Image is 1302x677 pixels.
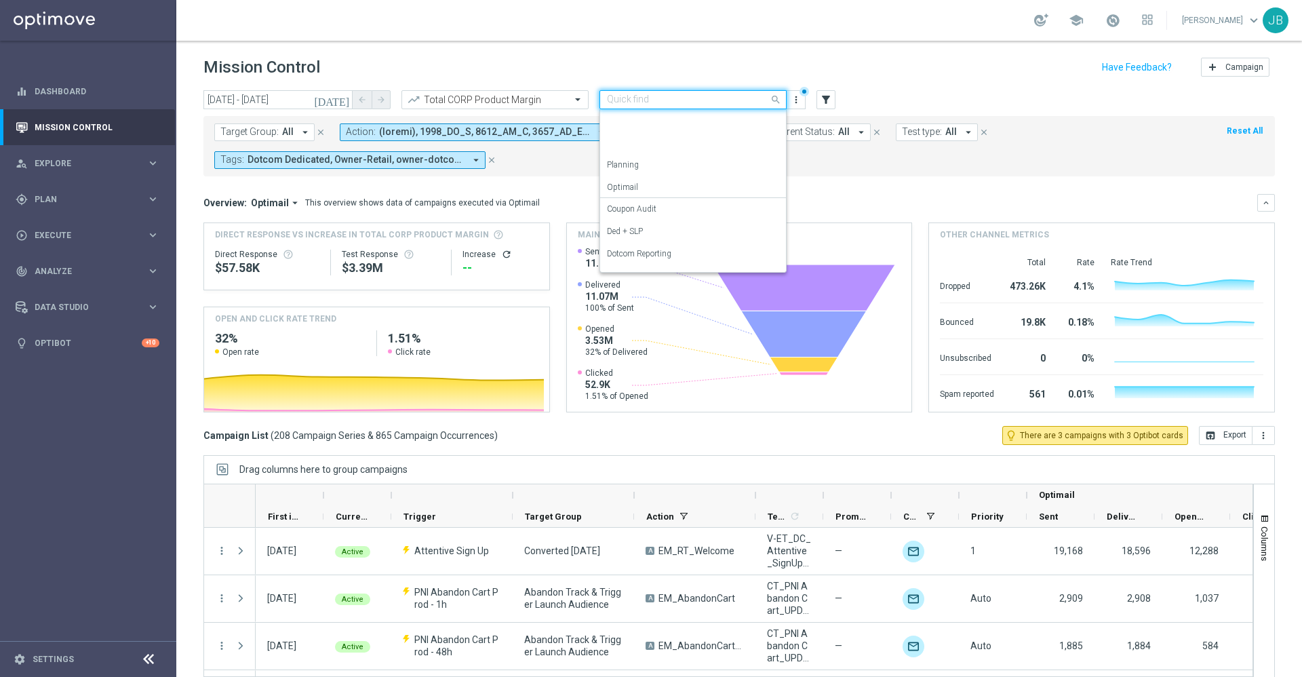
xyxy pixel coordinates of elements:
span: Abandon Track & Trigger Launch Audience [524,586,623,611]
span: Templates [768,511,787,522]
div: 0% [1062,346,1094,368]
div: Bounced [940,310,994,332]
span: Dotcom Dedicated, Owner-Retail, owner-dotcom-dedicated, owner-omni-dedicated, owner-retail [248,154,465,166]
button: lightbulb_outline There are 3 campaigns with 3 Optibot cards [1002,426,1188,445]
img: Optimail [903,636,924,657]
h2: 32% [215,330,366,347]
div: 4.1% [1062,274,1094,296]
span: Current Status [336,511,368,522]
i: keyboard_arrow_down [1261,198,1271,208]
img: Optimail [903,588,924,610]
div: -- [462,260,538,276]
button: Mission Control [15,122,160,133]
label: Ded + SLP [607,226,643,237]
i: open_in_browser [1205,430,1216,441]
i: arrow_drop_down [289,197,301,209]
h4: Main channel metrics [578,229,682,241]
h1: Mission Control [203,58,320,77]
button: more_vert [789,92,803,108]
a: Optibot [35,325,142,361]
span: 1 [970,545,976,556]
i: keyboard_arrow_right [146,265,159,277]
span: Opened [1175,511,1207,522]
button: filter_alt [816,90,835,109]
div: gps_fixed Plan keyboard_arrow_right [15,194,160,205]
span: Optimail [1039,490,1075,500]
div: 0.01% [1062,382,1094,404]
img: Optimail [903,541,924,562]
span: PNI Abandon Cart Prod - 1h [414,586,501,611]
colored-tag: Active [335,545,370,558]
span: Priority [971,511,1004,522]
button: more_vert [216,545,228,557]
span: Delivered [1107,511,1139,522]
div: 561 [1010,382,1046,404]
div: $3,394,574 [342,260,440,276]
span: ) [494,429,498,442]
span: Auto [970,593,991,604]
div: Rate Trend [1111,257,1263,268]
span: Drag columns here to group campaigns [239,464,408,475]
div: lightbulb Optibot +10 [15,338,160,349]
div: Mission Control [16,109,159,145]
button: arrow_back [353,90,372,109]
i: arrow_drop_down [855,126,867,138]
span: 32% of Delivered [585,347,648,357]
div: JB [1263,7,1288,33]
button: [DATE] [312,90,353,111]
span: CT_PNI Abandon Cart_UPDATED_OCT2024_TOUCH1 [767,580,812,617]
div: First Push [607,265,779,288]
div: Plan [16,193,146,206]
button: person_search Explore keyboard_arrow_right [15,158,160,169]
ng-select: OMNI Reporting [599,90,787,109]
div: Unsubscribed [940,346,994,368]
span: Click rate [395,347,431,357]
input: Select date range [203,90,353,109]
span: Columns [1259,526,1270,561]
div: Rate [1062,257,1094,268]
i: settings [14,653,26,665]
button: Current Status: All arrow_drop_down [766,123,871,141]
span: Calculate column [787,509,800,524]
button: play_circle_outline Execute keyboard_arrow_right [15,230,160,241]
button: Tags: Dotcom Dedicated, Owner-Retail, owner-dotcom-dedicated, owner-omni-dedicated, owner-retail ... [214,151,486,169]
span: Abandon Track & Trigger Launch Audience [524,634,623,658]
span: EM_RT_Welcome [658,545,734,557]
div: Dropped [940,274,994,296]
i: keyboard_arrow_right [146,301,159,313]
button: close [486,153,498,168]
div: Row Groups [239,464,408,475]
span: Active [342,595,363,604]
button: more_vert [216,592,228,604]
span: Open rate [222,347,259,357]
span: Campaign [1225,62,1263,72]
span: 3.53M [585,334,648,347]
i: keyboard_arrow_right [146,229,159,241]
multiple-options-button: Export to CSV [1199,429,1275,440]
span: EM_AbandonCart_T2 [658,640,744,652]
button: close [315,125,327,140]
span: V-ET_DC_Attentive_SignUp_trn [767,533,812,569]
span: Attentive Sign Up [414,545,489,557]
i: arrow_back [357,95,367,104]
colored-tag: Active [335,592,370,605]
button: more_vert [216,640,228,652]
span: Sent [1039,511,1058,522]
span: Target Group: [220,126,279,138]
ng-dropdown-panel: Options list [599,109,787,273]
span: school [1069,13,1084,28]
span: 584 [1202,640,1219,651]
span: — [835,545,842,557]
span: Action [646,511,674,522]
div: Data Studio keyboard_arrow_right [15,302,160,313]
span: 1,884 [1127,640,1151,651]
div: 03 Aug 2025, Sunday [267,592,296,604]
span: CT_PNI Abandon Cart_UPDATED_OCT2024_TOUCH2 [767,627,812,664]
i: close [316,128,325,137]
span: Delivered [585,279,634,290]
span: Sent [585,246,618,257]
button: equalizer Dashboard [15,86,160,97]
span: 100% of Sent [585,303,634,313]
button: add Campaign [1201,58,1269,77]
